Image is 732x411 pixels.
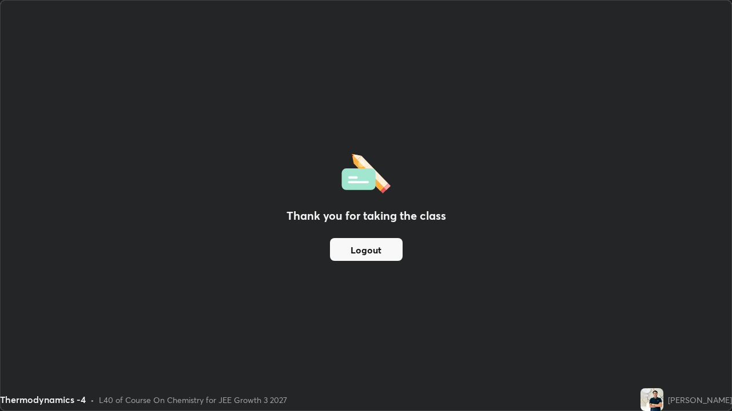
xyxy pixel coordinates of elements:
[330,238,403,261] button: Logout
[90,394,94,406] div: •
[341,150,391,194] img: offlineFeedback.1438e8b3.svg
[668,394,732,406] div: [PERSON_NAME]
[99,394,287,406] div: L40 of Course On Chemistry for JEE Growth 3 2027
[640,388,663,411] img: 6f5849fa1b7a4735bd8d44a48a48ab07.jpg
[287,207,446,224] h2: Thank you for taking the class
